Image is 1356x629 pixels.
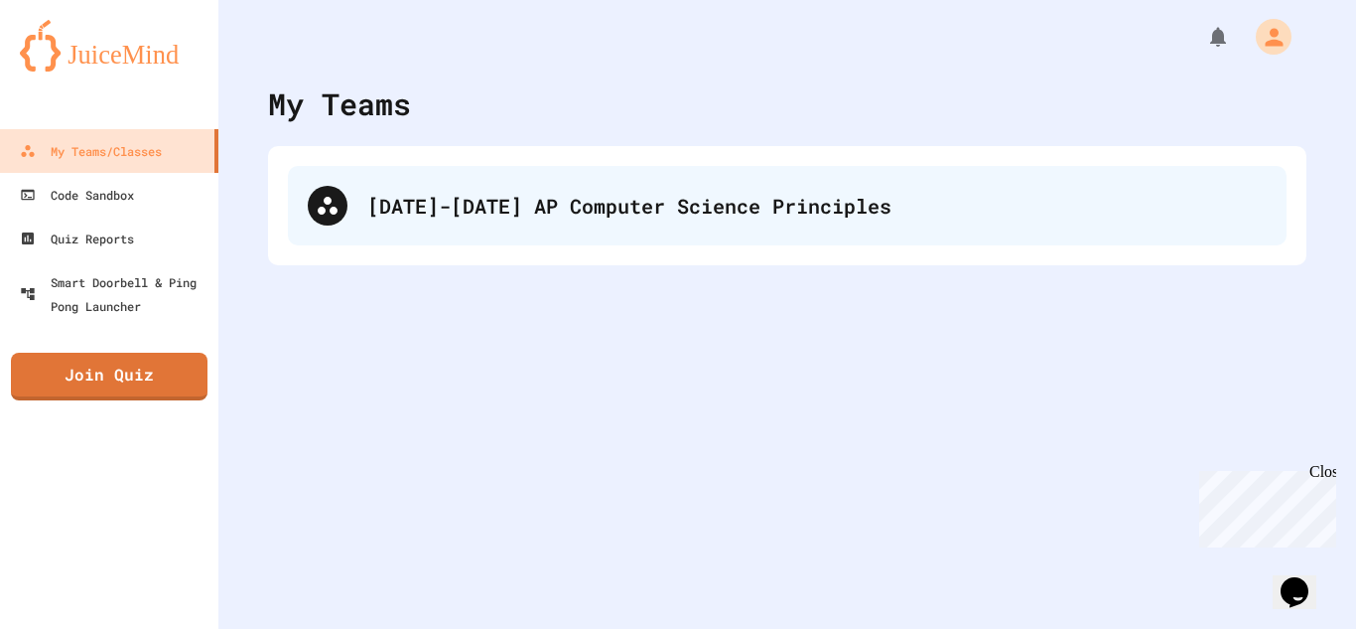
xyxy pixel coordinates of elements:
div: [DATE]-[DATE] AP Computer Science Principles [367,191,1267,221]
img: logo-orange.svg [20,20,199,72]
div: Smart Doorbell & Ping Pong Launcher [20,270,210,318]
div: My Teams/Classes [20,139,162,163]
div: Chat with us now!Close [8,8,137,126]
iframe: chat widget [1273,550,1336,609]
div: [DATE]-[DATE] AP Computer Science Principles [288,166,1287,245]
iframe: chat widget [1191,463,1336,548]
a: Join Quiz [11,353,207,400]
div: Code Sandbox [20,183,134,207]
div: My Account [1235,14,1296,60]
div: My Notifications [1169,20,1235,54]
div: Quiz Reports [20,227,134,250]
div: My Teams [268,81,411,126]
